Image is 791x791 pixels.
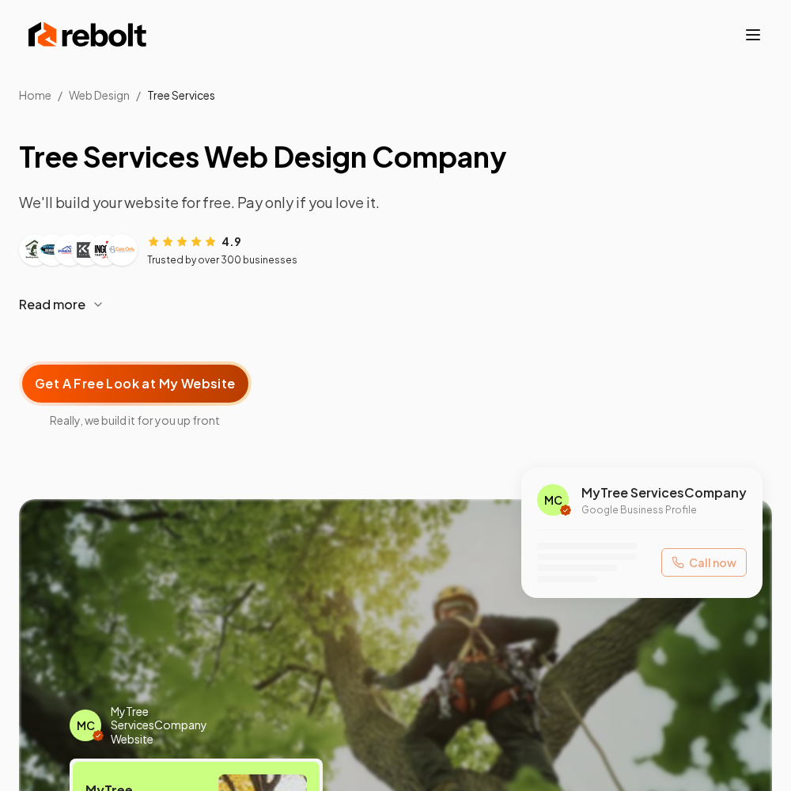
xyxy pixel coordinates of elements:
[136,87,141,103] li: /
[109,237,134,263] img: Customer logo 6
[28,19,147,51] img: Rebolt Logo
[147,233,241,249] div: Rating: 4.9 out of 5 stars
[111,705,238,747] span: My Tree Services Company Website
[58,87,62,103] li: /
[40,237,65,263] img: Customer logo 2
[19,336,252,428] a: Get A Free Look at My WebsiteReally, we build it for you up front
[77,717,95,733] span: MC
[19,361,252,406] button: Get A Free Look at My Website
[69,88,130,102] span: Web Design
[19,234,138,266] div: Customer logos
[147,254,297,267] p: Trusted by over 300 businesses
[92,237,117,263] img: Customer logo 5
[19,412,252,428] span: Really, we build it for you up front
[57,237,82,263] img: Customer logo 3
[19,295,85,314] span: Read more
[19,286,772,324] button: Read more
[19,233,772,267] article: Customer reviews
[221,233,241,249] span: 4.9
[19,141,772,172] h1: Tree Services Web Design Company
[19,88,51,102] a: Home
[74,237,100,263] img: Customer logo 4
[581,483,747,502] span: My Tree Services Company
[744,25,763,44] button: Toggle mobile menu
[19,191,772,214] p: We'll build your website for free. Pay only if you love it.
[581,504,747,517] p: Google Business Profile
[147,88,215,102] span: Tree Services
[35,374,236,393] span: Get A Free Look at My Website
[22,237,47,263] img: Customer logo 1
[544,492,562,508] span: MC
